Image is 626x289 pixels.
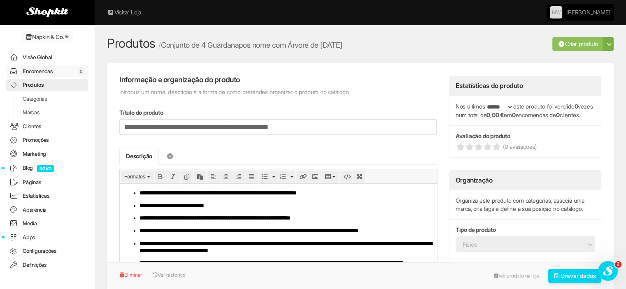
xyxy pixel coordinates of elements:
a: Visão Global [6,51,88,63]
div: Align center [220,171,233,183]
a: Descrição [119,148,159,165]
div: Insert/edit image [309,171,321,183]
a: Encomendas0 [6,65,88,77]
a: Aparência [6,204,88,216]
strong: 0 [574,103,578,110]
a: Estatísticas [6,190,88,202]
h3: Estatísticas do produto [456,82,523,90]
a: Visitar Loja [107,9,141,16]
small: Conjunto de 4 Guardanapos nome com Árvore de [DATE] [158,41,342,49]
p: Nos últimos este produto foi vendido vezes num total de em encomendas de clientes. [456,102,595,119]
span: Formatos [124,174,145,180]
h3: Organização [456,177,493,184]
a: Configurações [6,245,88,257]
label: Avaliação do produto [456,132,510,140]
button: Ver histórico [148,269,186,281]
div: Numbered list [277,171,295,183]
div: Fullscreen [353,171,365,183]
a: Definições [6,259,88,271]
a: Napkin & Co. ® [21,31,73,43]
a: Promoções [6,134,88,146]
div: Paste [194,171,206,183]
span: 2 [615,261,621,268]
div: Justify [246,171,258,183]
p: Introduz um nome, descrição e a forma de como pretendes organizar o produto no catálogo. [119,88,437,96]
a: Categorias [6,93,88,105]
p: Organiza este produto com categorias, associa uma marca, cria tags e define a sua posição no catá... [456,197,595,213]
span: NOVO [37,165,54,172]
div: Table [322,171,339,183]
a: Marketing [6,148,88,160]
a: MW [550,6,562,18]
a: Media [6,217,88,229]
img: Shopkit [26,7,68,17]
span: / [158,41,161,49]
label: Título do produto [119,109,163,117]
strong: 0 [512,111,516,118]
a: Apps [6,231,88,243]
strong: 0,00 € [486,111,504,118]
a: Produtos [107,36,156,51]
a: (0 avaliações) [456,142,595,151]
button: Eliminar [119,269,147,281]
div: Align right [233,171,245,183]
div: Align left [207,171,220,183]
a: Produtos [6,79,88,91]
a: Ver produto na loja [489,270,543,282]
h4: Informação e organização do produto [119,76,437,84]
label: Tipo de produto [456,226,496,234]
div: Copy [181,171,193,183]
iframe: Intercom live chat [598,261,618,281]
button: Gravar dados [548,269,602,283]
a: Páginas [6,176,88,188]
div: Insert/edit link [296,171,309,183]
a: Marcas [6,106,88,118]
i: Adicionar separador [166,153,174,159]
div: Bold [155,171,167,183]
a: BlogNOVO [6,162,88,174]
span: (0 avaliações) [503,143,537,151]
div: Italic [168,171,180,183]
span: 0 [78,67,84,75]
div: Source code [340,171,352,183]
strong: 0 [556,111,560,118]
a: [PERSON_NAME] [566,4,610,21]
span: Físico [463,237,577,252]
a: Clientes [6,120,88,132]
div: Bullet list [259,171,277,183]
